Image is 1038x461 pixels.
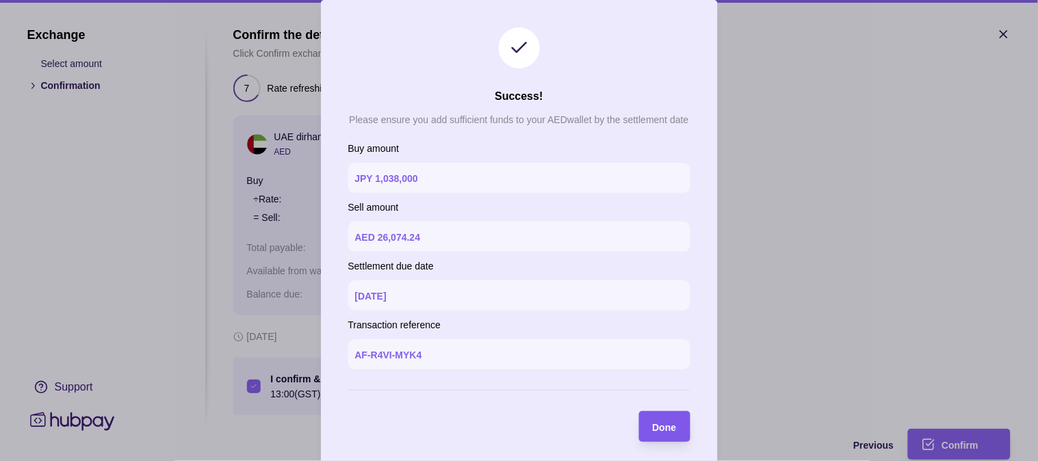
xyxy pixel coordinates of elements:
p: JPY 1,038,000 [355,173,418,184]
button: Done [639,411,690,442]
p: AF-R4VI-MYK4 [355,350,422,360]
p: Settlement due date [348,259,690,274]
p: [DATE] [355,291,387,302]
p: Please ensure you add sufficient funds to your AED wallet by the settlement date [349,114,688,125]
p: Buy amount [348,141,690,156]
p: Sell amount [348,200,690,215]
h2: Success! [495,89,543,104]
span: Done [653,422,677,433]
p: AED 26,074.24 [355,232,421,243]
p: Transaction reference [348,317,690,332]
